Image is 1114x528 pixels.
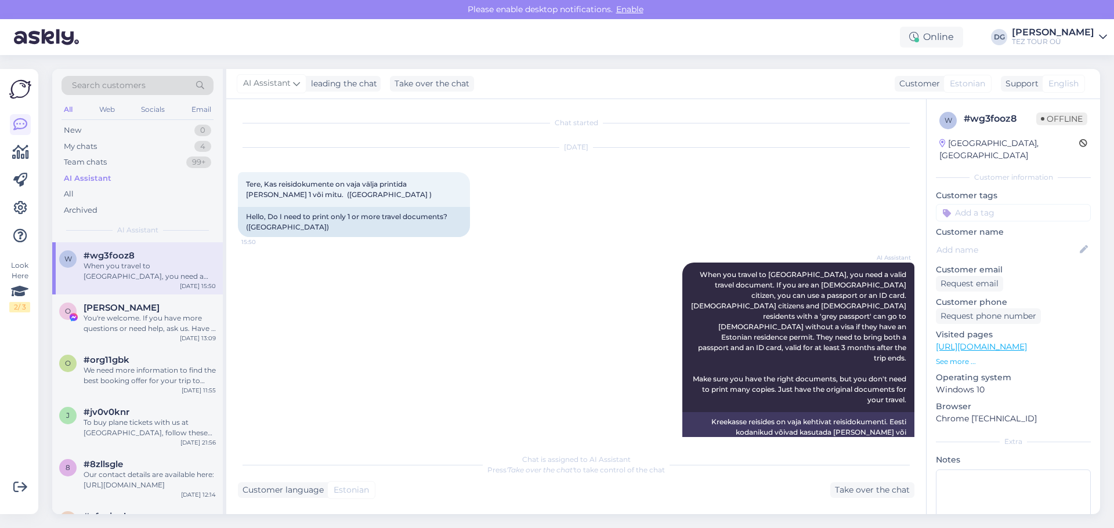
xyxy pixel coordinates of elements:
[939,137,1079,162] div: [GEOGRAPHIC_DATA], [GEOGRAPHIC_DATA]
[65,359,71,367] span: o
[964,112,1036,126] div: # wg3fooz8
[64,205,97,216] div: Archived
[936,400,1091,413] p: Browser
[84,303,160,313] span: Olga Kohal
[180,438,216,447] div: [DATE] 21:56
[334,484,369,496] span: Estonian
[84,459,123,469] span: #8zllsgle
[64,254,72,263] span: w
[189,102,214,117] div: Email
[66,463,70,472] span: 8
[64,156,107,168] div: Team chats
[936,276,1003,292] div: Request email
[66,411,70,420] span: j
[390,76,474,92] div: Take over the chat
[936,384,1091,396] p: Windows 10
[238,484,324,496] div: Customer language
[180,282,216,290] div: [DATE] 15:50
[9,260,30,312] div: Look Here
[936,341,1027,352] a: [URL][DOMAIN_NAME]
[936,243,1077,256] input: Add name
[9,78,31,100] img: Askly Logo
[84,313,216,334] div: You're welcome. If you have more questions or need help, ask us. Have a good day.
[238,142,914,152] div: [DATE]
[62,102,75,117] div: All
[487,465,665,474] span: Press to take control of the chat
[507,465,574,474] i: 'Take over the chat'
[194,141,211,152] div: 4
[1012,28,1094,37] div: [PERSON_NAME]
[9,302,30,312] div: 2 / 3
[64,173,111,184] div: AI Assistant
[64,188,74,200] div: All
[84,469,216,490] div: Our contact details are available here: [URL][DOMAIN_NAME]
[84,417,216,438] div: To buy plane tickets with us at [GEOGRAPHIC_DATA], follow these steps: 1. Go to our website: [DOM...
[936,454,1091,466] p: Notes
[139,102,167,117] div: Socials
[84,261,216,282] div: When you travel to [GEOGRAPHIC_DATA], you need a valid travel document. If you are an [DEMOGRAPHI...
[950,78,985,90] span: Estonian
[936,204,1091,221] input: Add a tag
[900,27,963,48] div: Online
[936,296,1091,308] p: Customer phone
[830,482,914,498] div: Take over the chat
[522,455,631,464] span: Chat is assigned to AI Assistant
[936,190,1091,202] p: Customer tags
[867,253,911,262] span: AI Assistant
[97,102,117,117] div: Web
[936,264,1091,276] p: Customer email
[194,125,211,136] div: 0
[1048,78,1079,90] span: English
[1001,78,1039,90] div: Support
[65,307,71,315] span: O
[691,270,908,404] span: When you travel to [GEOGRAPHIC_DATA], you need a valid travel document. If you are an [DEMOGRAPHI...
[1012,37,1094,46] div: TEZ TOUR OÜ
[72,79,146,92] span: Search customers
[84,511,129,522] span: #cfpyiuqh
[895,78,940,90] div: Customer
[64,125,81,136] div: New
[238,118,914,128] div: Chat started
[243,77,291,90] span: AI Assistant
[936,172,1091,183] div: Customer information
[64,141,97,152] div: My chats
[1012,28,1107,46] a: [PERSON_NAME]TEZ TOUR OÜ
[936,356,1091,367] p: See more ...
[936,372,1091,384] p: Operating system
[182,386,216,395] div: [DATE] 11:55
[936,329,1091,341] p: Visited pages
[613,4,647,14] span: Enable
[1036,112,1087,125] span: Offline
[991,29,1007,45] div: DG
[936,226,1091,238] p: Customer name
[936,308,1041,324] div: Request phone number
[84,250,135,261] span: #wg3fooz8
[246,180,432,199] span: Tere, Kas reisidokumente on vaja välja printida [PERSON_NAME] 1 või mitu. ([GEOGRAPHIC_DATA] )
[181,490,216,499] div: [DATE] 12:14
[936,413,1091,425] p: Chrome [TECHNICAL_ID]
[945,116,952,125] span: w
[180,334,216,343] div: [DATE] 13:09
[117,225,158,235] span: AI Assistant
[936,436,1091,447] div: Extra
[238,207,470,237] div: Hello, Do I need to print only 1 or more travel documents? ([GEOGRAPHIC_DATA])
[186,156,211,168] div: 99+
[84,365,216,386] div: We need more information to find the best booking offer for your trip to [GEOGRAPHIC_DATA], [GEOG...
[84,407,129,417] span: #jv0v0knr
[84,355,129,365] span: #org11gbk
[306,78,377,90] div: leading the chat
[241,238,285,246] span: 15:50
